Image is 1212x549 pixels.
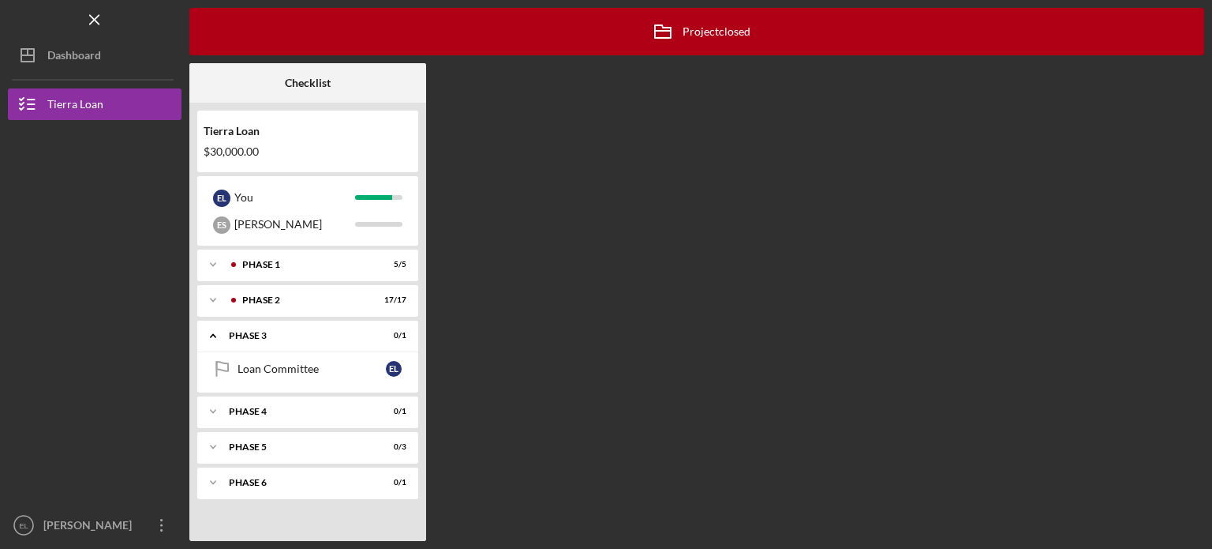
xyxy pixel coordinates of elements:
div: Phase 2 [242,295,367,305]
button: Dashboard [8,39,181,71]
div: 17 / 17 [378,295,406,305]
div: Loan Committee [238,363,386,375]
button: EL[PERSON_NAME] [8,510,181,541]
div: $30,000.00 [204,145,412,158]
div: Project closed [643,12,750,51]
div: Dashboard [47,39,101,75]
div: E S [213,216,230,234]
div: Phase 3 [229,331,367,340]
a: Loan CommitteeEL [205,353,410,385]
div: E L [213,190,230,207]
div: 5 / 5 [378,260,406,269]
div: Phase 1 [242,260,367,269]
button: Tierra Loan [8,88,181,120]
b: Checklist [285,77,331,89]
div: Tierra Loan [204,125,412,137]
div: Phase 6 [229,478,367,487]
text: EL [19,521,28,530]
div: 0 / 1 [378,407,406,416]
div: Tierra Loan [47,88,103,124]
div: 0 / 1 [378,478,406,487]
div: Phase 4 [229,407,367,416]
div: [PERSON_NAME] [39,510,142,545]
div: [PERSON_NAME] [234,211,355,238]
div: E L [386,361,402,377]
div: You [234,184,355,211]
div: Phase 5 [229,442,367,452]
div: 0 / 3 [378,442,406,452]
div: 0 / 1 [378,331,406,340]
